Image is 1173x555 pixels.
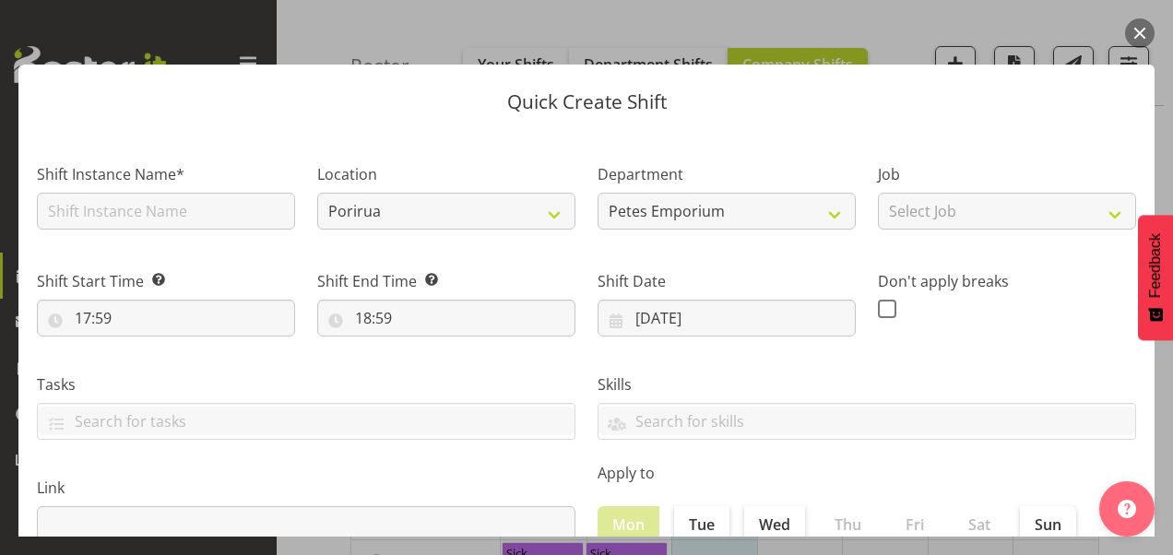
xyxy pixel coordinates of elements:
[37,193,295,230] input: Shift Instance Name
[954,506,1005,543] label: Sat
[744,506,805,543] label: Wed
[598,506,659,543] label: Mon
[37,373,575,396] label: Tasks
[37,270,295,292] label: Shift Start Time
[1147,233,1164,298] span: Feedback
[37,300,295,337] input: Click to select...
[878,270,1136,292] label: Don't apply breaks
[1138,215,1173,340] button: Feedback - Show survey
[1118,500,1136,518] img: help-xxl-2.png
[598,300,856,337] input: Click to select...
[1020,506,1076,543] label: Sun
[674,506,729,543] label: Tue
[820,506,876,543] label: Thu
[38,407,575,435] input: Search for tasks
[37,477,575,499] label: Link
[317,270,575,292] label: Shift End Time
[598,462,1136,484] label: Apply to
[598,163,856,185] label: Department
[37,163,295,185] label: Shift Instance Name*
[598,407,1135,435] input: Search for skills
[878,163,1136,185] label: Job
[598,270,856,292] label: Shift Date
[891,506,939,543] label: Fri
[317,163,575,185] label: Location
[317,300,575,337] input: Click to select...
[598,373,1136,396] label: Skills
[37,92,1136,112] p: Quick Create Shift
